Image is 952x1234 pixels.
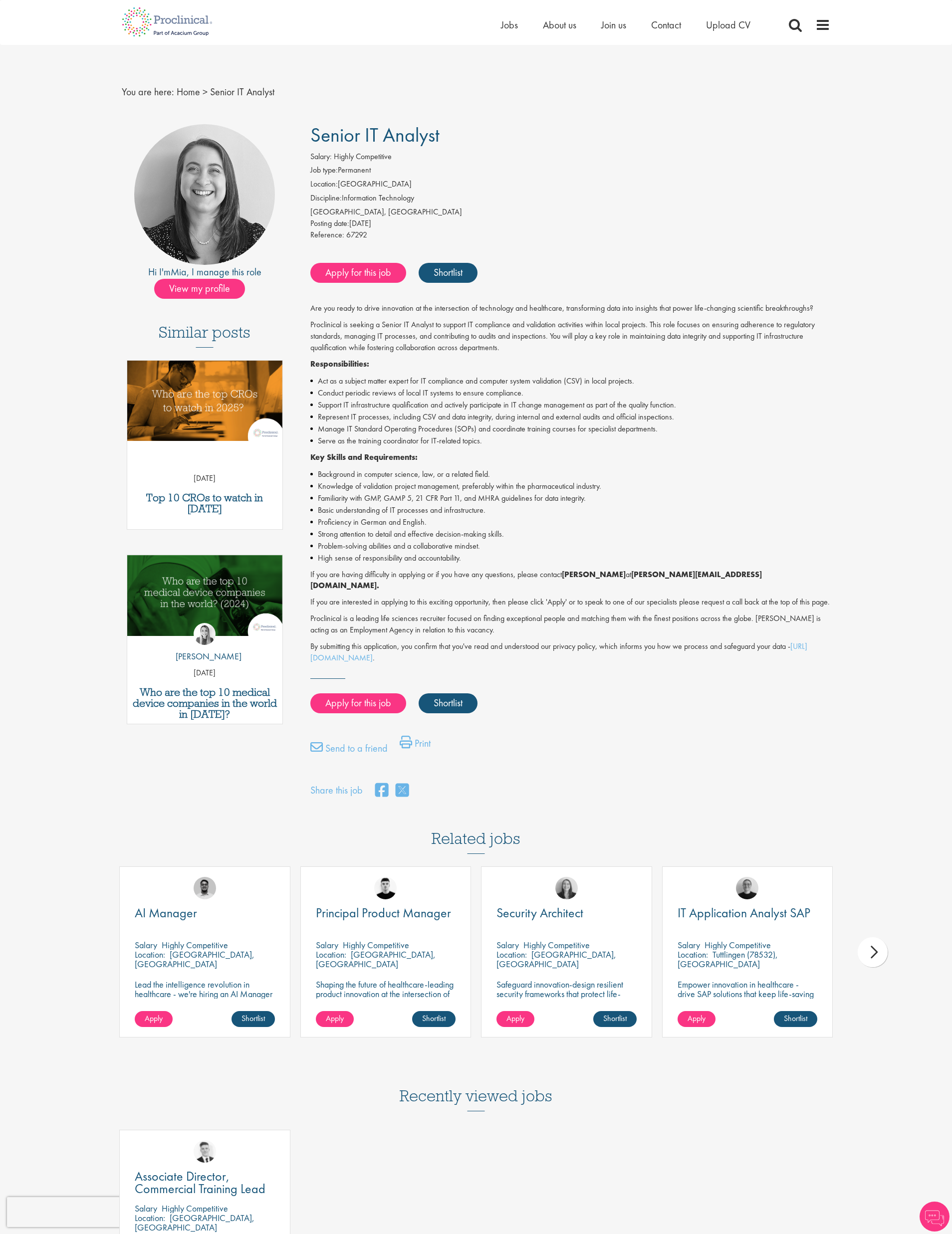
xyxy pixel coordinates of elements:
[496,949,527,960] span: Location:
[412,1011,456,1027] a: Shortlist
[310,303,831,314] p: Are you ready to drive innovation at the intersection of technology and healthcare, transforming ...
[496,939,519,951] span: Salary
[316,939,338,951] span: Salary
[316,949,436,970] p: [GEOGRAPHIC_DATA], [GEOGRAPHIC_DATA]
[316,904,451,921] span: Principal Product Manager
[310,783,363,798] label: Share this job
[135,1203,157,1214] span: Salary
[346,229,367,240] span: 67292
[132,492,277,514] a: Top 10 CROs to watch in [DATE]
[310,435,831,447] li: Serve as the training coordinator for IT-related topics.
[127,473,282,484] p: [DATE]
[310,504,831,516] li: Basic understanding of IT processes and infrastructure.
[523,939,590,951] p: Highly Competitive
[651,18,681,31] a: Contact
[310,165,338,176] label: Job type:
[135,1168,265,1197] span: Associate Director, Commercial Training Lead
[162,939,228,951] p: Highly Competitive
[858,937,888,967] div: next
[736,877,758,899] img: Emma Pretorious
[135,1212,165,1224] span: Location:
[310,597,831,608] p: If you are interested in applying to this exciting opportunity, then please click 'Apply' or to s...
[135,980,275,1018] p: Lead the intelligence revolution in healthcare - we're hiring an AI Manager to transform patient ...
[601,18,626,31] span: Join us
[705,939,771,951] p: Highly Competitive
[310,468,831,480] li: Background in computer science, law, or a related field.
[326,1013,344,1024] span: Apply
[171,265,187,278] a: Mia
[310,319,831,354] p: Proclinical is seeking a Senior IT Analyst to support IT compliance and validation activities wit...
[310,569,831,592] p: If you are having difficulty in applying or if you have any questions, please contact at
[678,980,818,1008] p: Empower innovation in healthcare - drive SAP solutions that keep life-saving technology running s...
[310,480,831,492] li: Knowledge of validation project management, preferably within the pharmaceutical industry.
[310,303,831,663] div: Job description
[374,877,397,899] img: Patrick Melody
[127,555,282,643] a: Link to a post
[310,229,344,241] label: Reference:
[310,387,831,399] li: Conduct periodic reviews of local IT systems to ensure compliance.
[135,1170,275,1195] a: Associate Director, Commercial Training Lead
[145,1013,163,1024] span: Apply
[419,693,477,713] a: Shortlist
[310,151,332,163] label: Salary:
[310,206,831,218] div: [GEOGRAPHIC_DATA], [GEOGRAPHIC_DATA]
[400,736,431,756] a: Print
[135,1011,173,1027] a: Apply
[135,1212,254,1233] p: [GEOGRAPHIC_DATA], [GEOGRAPHIC_DATA]
[678,1011,715,1027] a: Apply
[678,949,708,960] span: Location:
[706,18,750,31] a: Upload CV
[555,877,578,899] img: Mia Kellerman
[310,179,831,193] li: [GEOGRAPHIC_DATA]
[310,540,831,552] li: Problem-solving abilities and a collaborative mindset.
[310,193,342,204] label: Discipline:
[194,877,216,899] img: Timothy Deschamps
[210,85,274,98] span: Senior IT Analyst
[774,1011,817,1027] a: Shortlist
[135,949,165,960] span: Location:
[496,1011,534,1027] a: Apply
[310,375,831,387] li: Act as a subject matter expert for IT compliance and computer system validation (CSV) in local pr...
[562,569,626,580] strong: [PERSON_NAME]
[122,265,288,279] div: Hi I'm , I manage this role
[310,741,388,761] a: Send to a friend
[310,165,831,179] li: Permanent
[334,151,392,162] span: Highly Competitive
[310,423,831,435] li: Manage IT Standard Operating Procedures (SOPs) and coordinate training courses for specialist dep...
[127,361,282,441] img: Top 10 CROs 2025 | Proclinical
[310,411,831,423] li: Represent IT processes, including CSV and data integrity, during internal and external audits and...
[920,1202,950,1232] img: Chatbot
[132,687,277,720] a: Who are the top 10 medical device companies in the world in [DATE]?
[310,218,349,228] span: Posting date:
[543,18,576,31] a: About us
[310,399,831,411] li: Support IT infrastructure qualification and actively participate in IT change management as part ...
[159,324,250,348] h3: Similar posts
[310,552,831,564] li: High sense of responsibility and accountability.
[154,281,255,294] a: View my profile
[496,980,637,1008] p: Safeguard innovation-design resilient security frameworks that protect life-changing pharmaceutic...
[310,641,807,663] a: [URL][DOMAIN_NAME]
[593,1011,637,1027] a: Shortlist
[127,361,282,449] a: Link to a post
[194,1140,216,1163] img: Nicolas Daniel
[396,780,409,802] a: share on twitter
[135,939,157,951] span: Salary
[203,85,208,98] span: >
[168,650,241,663] p: [PERSON_NAME]
[316,980,456,1008] p: Shaping the future of healthcare-leading product innovation at the intersection of technology and...
[310,452,418,462] strong: Key Skills and Requirements:
[506,1013,524,1024] span: Apply
[501,18,518,31] a: Jobs
[177,85,200,98] a: breadcrumb link
[135,904,197,921] span: AI Manager
[316,949,346,960] span: Location:
[310,693,406,713] a: Apply for this job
